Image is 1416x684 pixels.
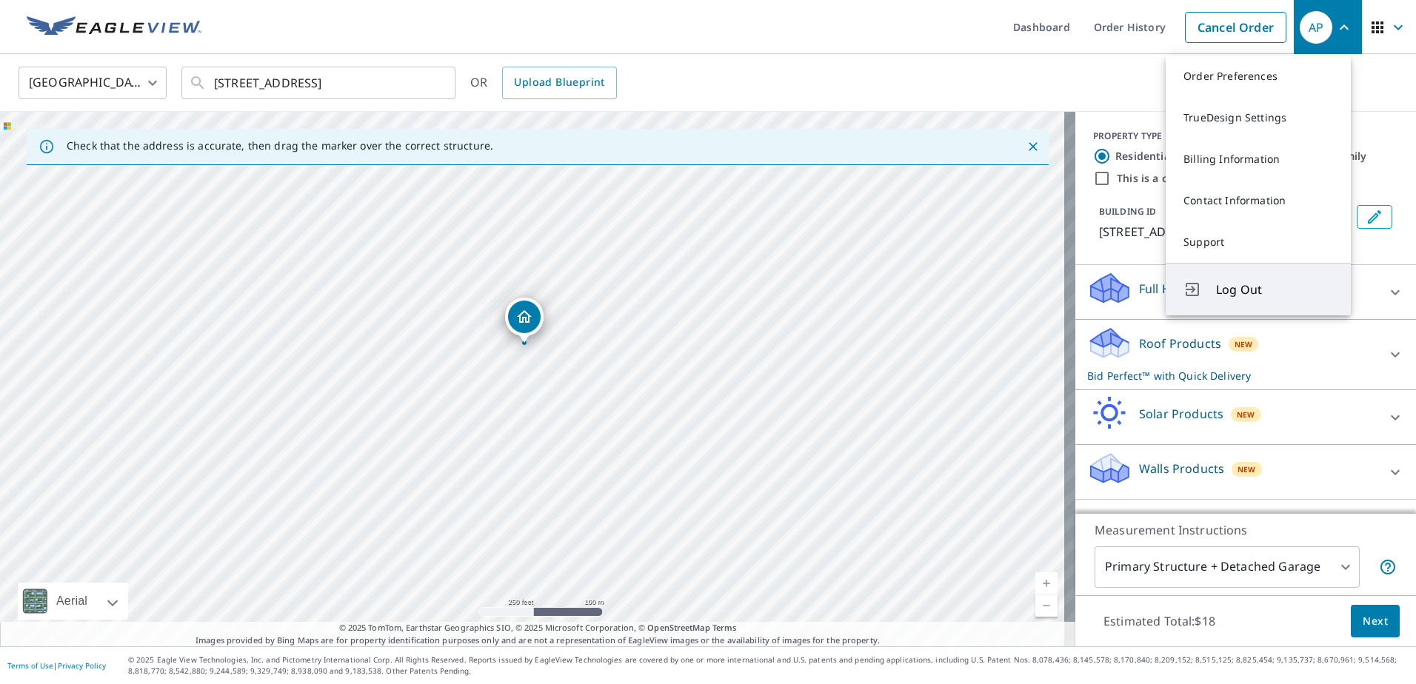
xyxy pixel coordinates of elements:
[58,660,106,671] a: Privacy Policy
[1139,335,1221,352] p: Roof Products
[1087,451,1404,493] div: Walls ProductsNew
[1166,138,1351,180] a: Billing Information
[1035,572,1058,594] a: Current Level 17, Zoom In
[1093,130,1398,143] div: PROPERTY TYPE
[502,67,616,99] a: Upload Blueprint
[1117,171,1206,186] label: This is a complex
[1139,405,1223,423] p: Solar Products
[505,298,544,343] div: Dropped pin, building 1, Residential property, 7960 Amethyst Lake Pt Lake Worth, FL 33467
[1139,280,1254,298] p: Full House Products
[1237,409,1255,420] span: New
[67,139,493,152] p: Check that the address is accurate, then drag the marker over the correct structure.
[1166,56,1351,97] a: Order Preferences
[19,62,167,104] div: [GEOGRAPHIC_DATA]
[214,62,425,104] input: Search by address or latitude-longitude
[7,661,106,670] p: |
[1379,558,1397,576] span: Your report will include the primary structure and a detached garage if one exists.
[1166,180,1351,221] a: Contact Information
[1095,546,1360,588] div: Primary Structure + Detached Garage
[1087,271,1404,313] div: Full House ProductsNew
[1216,281,1333,298] span: Log Out
[27,16,201,38] img: EV Logo
[1035,594,1058,617] a: Current Level 17, Zoom Out
[1099,205,1156,218] p: BUILDING ID
[1166,263,1351,315] button: Log Out
[7,660,53,671] a: Terms of Use
[1363,612,1388,631] span: Next
[1087,368,1377,383] p: Bid Perfect™ with Quick Delivery
[128,654,1409,677] p: © 2025 Eagle View Technologies, Inc. and Pictometry International Corp. All Rights Reserved. Repo...
[52,583,92,620] div: Aerial
[1166,97,1351,138] a: TrueDesign Settings
[1185,12,1286,43] a: Cancel Order
[1092,605,1227,637] p: Estimated Total: $18
[18,583,128,620] div: Aerial
[1087,326,1404,383] div: Roof ProductsNewBid Perfect™ with Quick Delivery
[1300,11,1332,44] div: AP
[1095,521,1397,539] p: Measurement Instructions
[1023,137,1043,156] button: Close
[712,622,737,633] a: Terms
[339,622,737,634] span: © 2025 TomTom, Earthstar Geographics SIO, © 2025 Microsoft Corporation, ©
[1351,605,1400,638] button: Next
[1087,396,1404,438] div: Solar ProductsNew
[1238,463,1256,475] span: New
[1099,223,1351,241] p: [STREET_ADDRESS]
[1115,149,1173,164] label: Residential
[1235,338,1253,350] span: New
[514,73,604,92] span: Upload Blueprint
[1166,221,1351,263] a: Support
[470,67,617,99] div: OR
[1357,205,1392,229] button: Edit building 1
[647,622,709,633] a: OpenStreetMap
[1139,460,1224,477] p: Walls Products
